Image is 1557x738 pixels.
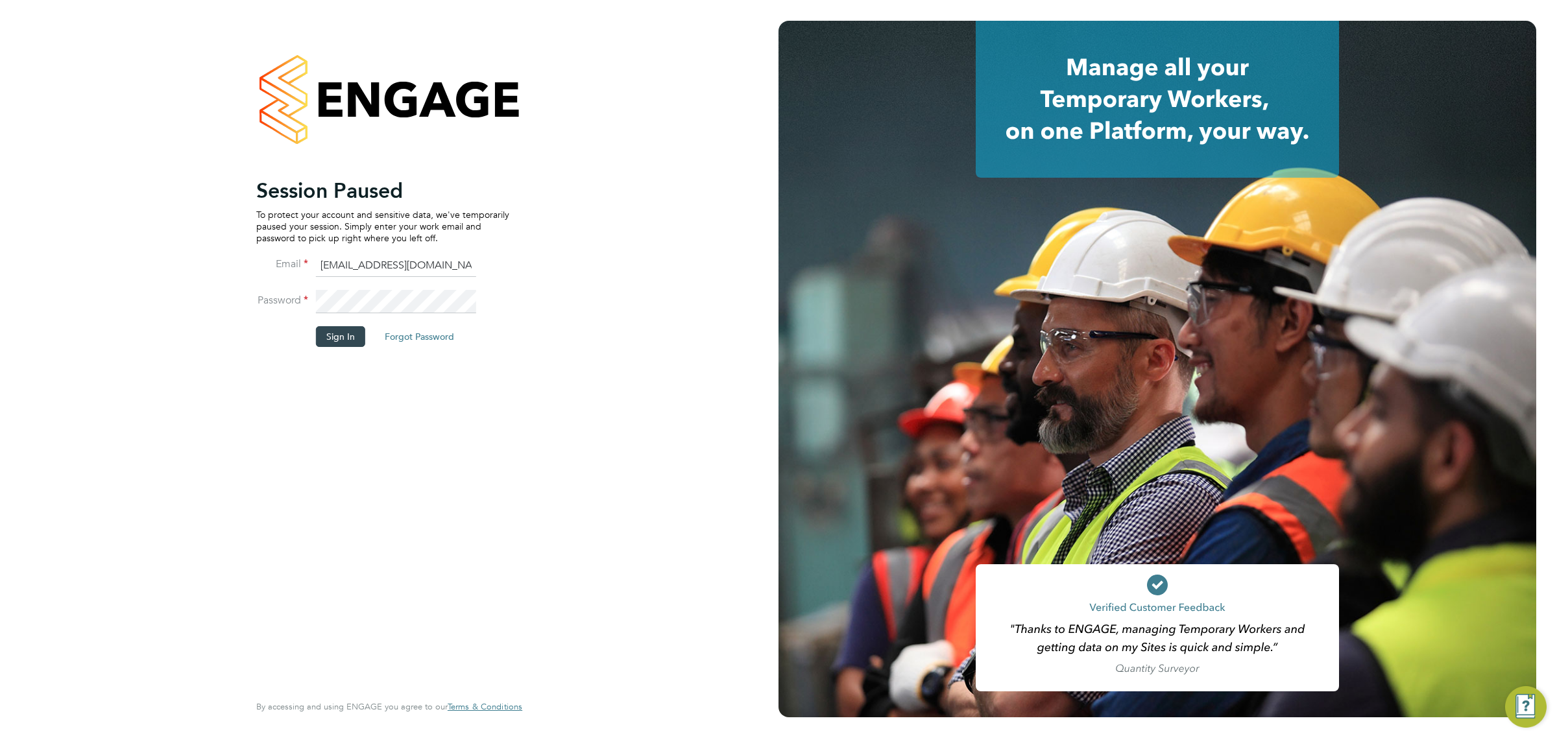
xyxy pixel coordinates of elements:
span: By accessing and using ENGAGE you agree to our [256,701,522,712]
button: Engage Resource Center [1505,686,1547,728]
a: Terms & Conditions [448,702,522,712]
h2: Session Paused [256,178,509,204]
button: Forgot Password [374,326,465,347]
label: Password [256,294,308,307]
button: Sign In [316,326,365,347]
input: Enter your work email... [316,254,476,278]
label: Email [256,257,308,271]
span: Terms & Conditions [448,701,522,712]
p: To protect your account and sensitive data, we've temporarily paused your session. Simply enter y... [256,209,509,244]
